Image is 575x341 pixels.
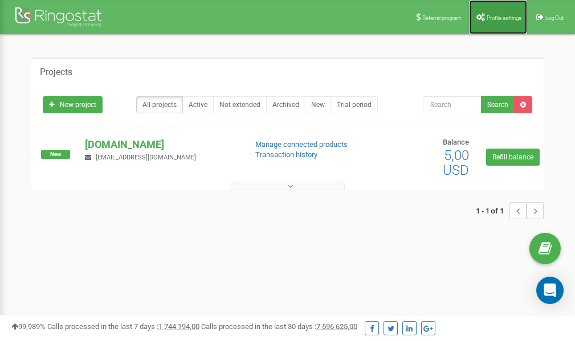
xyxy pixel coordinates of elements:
[47,322,199,331] span: Calls processed in the last 7 days :
[331,96,378,113] a: Trial period
[476,202,509,219] span: 1 - 1 of 1
[255,150,317,159] a: Transaction history
[423,96,482,113] input: Search
[182,96,214,113] a: Active
[316,322,357,331] u: 7 596 625,00
[481,96,515,113] button: Search
[305,96,331,113] a: New
[201,322,357,331] span: Calls processed in the last 30 days :
[443,147,469,178] span: 5,00 USD
[43,96,103,113] a: New project
[40,67,72,77] h5: Projects
[422,15,462,21] span: Referral program
[266,96,305,113] a: Archived
[255,140,348,149] a: Manage connected products
[443,138,469,146] span: Balance
[85,137,236,152] p: [DOMAIN_NAME]
[96,154,196,161] span: [EMAIL_ADDRESS][DOMAIN_NAME]
[11,322,46,331] span: 99,989%
[41,150,70,159] span: New
[158,322,199,331] u: 1 744 194,00
[136,96,183,113] a: All projects
[486,149,540,166] a: Refill balance
[536,277,564,304] div: Open Intercom Messenger
[487,15,521,21] span: Profile settings
[545,15,564,21] span: Log Out
[476,191,544,231] nav: ...
[213,96,267,113] a: Not extended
